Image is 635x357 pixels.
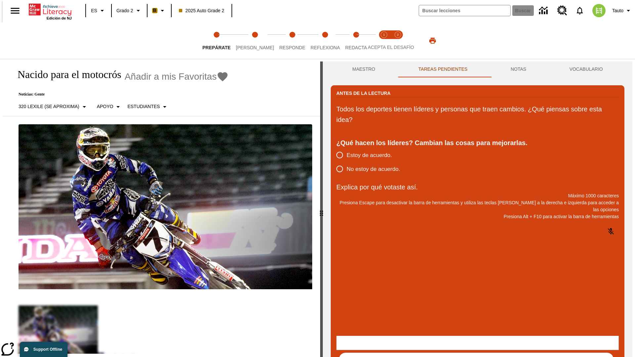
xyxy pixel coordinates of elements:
p: Apoyo [97,103,113,110]
a: Centro de información [535,2,553,20]
p: Estudiantes [127,103,160,110]
button: Maestro [331,61,397,77]
button: Redacta step 5 of 5 [340,22,372,59]
button: Grado: Grado 2, Elige un grado [114,5,145,17]
h1: Nacido para el motocrós [11,68,121,81]
div: Pulsa la tecla de intro o la barra espaciadora y luego presiona las flechas de derecha e izquierd... [320,61,323,357]
button: Seleccione Lexile, 320 Lexile (Se aproxima) [16,101,91,113]
span: ES [91,7,97,14]
span: Reflexiona [311,45,340,50]
button: Perfil/Configuración [610,5,635,17]
button: Escoja un nuevo avatar [588,2,610,19]
span: B [153,6,156,15]
button: Acepta el desafío lee step 1 of 2 [374,22,394,59]
a: Notificaciones [571,2,588,19]
button: Abrir el menú lateral [5,1,25,20]
p: Presiona Escape para desactivar la barra de herramientas y utiliza las teclas [PERSON_NAME] a la ... [336,199,619,213]
p: 320 Lexile (Se aproxima) [19,103,79,110]
h2: Antes de la lectura [336,90,391,97]
p: Todos los deportes tienen líderes y personas que traen cambios. ¿Qué piensas sobre esta idea? [336,104,619,125]
button: TAREAS PENDIENTES [397,61,489,77]
button: Acepta el desafío contesta step 2 of 2 [388,22,407,59]
div: Portada [29,2,72,20]
text: 1 [383,33,385,36]
button: Lee step 2 of 5 [231,22,279,59]
button: VOCABULARIO [548,61,624,77]
button: Haga clic para activar la función de reconocimiento de voz [603,223,619,239]
span: Edición de NJ [47,16,72,20]
p: Noticias: Gente [11,92,229,97]
span: 2025 Auto Grade 2 [179,7,225,14]
span: Añadir a mis Favoritas [125,71,217,82]
input: Buscar campo [419,5,510,16]
button: NOTAS [489,61,548,77]
p: Presiona Alt + F10 para activar la barra de herramientas [336,213,619,220]
button: Prepárate step 1 of 5 [197,22,236,59]
span: Grado 2 [116,7,133,14]
div: poll [336,148,405,176]
span: [PERSON_NAME] [236,45,274,50]
button: Añadir a mis Favoritas - Nacido para el motocrós [125,71,229,82]
p: Explica por qué votaste así. [336,182,619,192]
img: avatar image [592,4,606,17]
button: Seleccionar estudiante [125,101,171,113]
button: Reflexiona step 4 of 5 [305,22,345,59]
text: 2 [397,33,399,36]
span: Tauto [612,7,623,14]
span: No estoy de acuerdo. [347,165,400,174]
span: Prepárate [202,45,231,50]
div: reading [3,61,320,354]
span: Support Offline [33,347,62,352]
span: Responde [279,45,305,50]
a: Centro de recursos, Se abrirá en una pestaña nueva. [553,2,571,20]
div: Instructional Panel Tabs [331,61,624,77]
button: Tipo de apoyo, Apoyo [94,101,125,113]
body: Explica por qué votaste así. Máximo 1000 caracteres Presiona Alt + F10 para activar la barra de h... [3,5,97,11]
span: ACEPTA EL DESAFÍO [368,45,414,50]
button: Boost El color de la clase es anaranjado claro. Cambiar el color de la clase. [149,5,169,17]
button: Support Offline [20,342,67,357]
img: El corredor de motocrós James Stewart vuela por los aires en su motocicleta de montaña [19,124,312,290]
button: Imprimir [422,35,443,47]
div: activity [323,61,632,357]
span: Redacta [345,45,367,50]
span: Estoy de acuerdo. [347,151,392,160]
div: ¿Qué hacen los líderes? Cambian las cosas para mejorarlas. [336,138,619,148]
button: Responde step 3 of 5 [274,22,311,59]
button: Lenguaje: ES, Selecciona un idioma [88,5,109,17]
p: Máximo 1000 caracteres [336,192,619,199]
